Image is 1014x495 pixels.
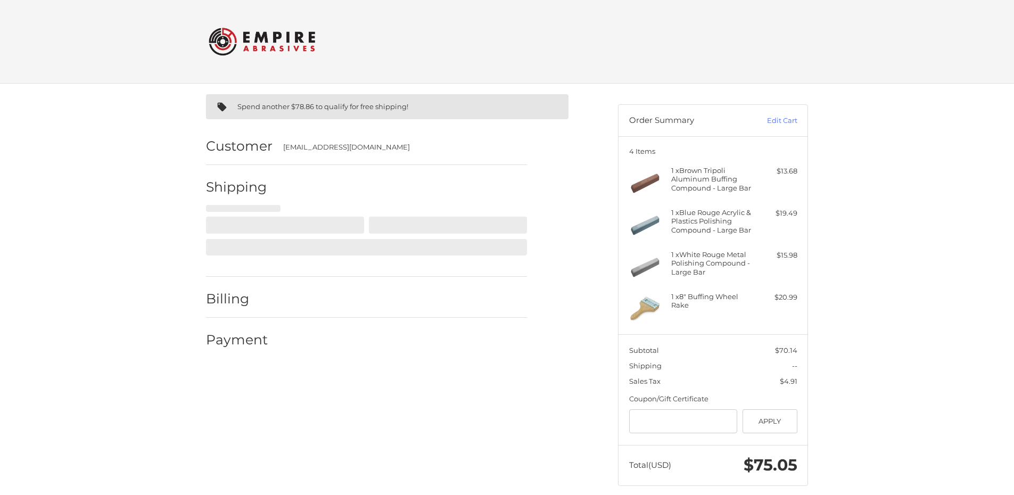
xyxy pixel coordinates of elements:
[629,409,738,433] input: Gift Certificate or Coupon Code
[792,361,797,370] span: --
[744,455,797,475] span: $75.05
[629,115,744,126] h3: Order Summary
[283,142,517,153] div: [EMAIL_ADDRESS][DOMAIN_NAME]
[209,21,315,62] img: Empire Abrasives
[206,179,268,195] h2: Shipping
[744,115,797,126] a: Edit Cart
[775,346,797,354] span: $70.14
[671,166,753,192] h4: 1 x Brown Tripoli Aluminum Buffing Compound - Large Bar
[743,409,797,433] button: Apply
[671,250,753,276] h4: 1 x White Rouge Metal Polishing Compound - Large Bar
[671,208,753,234] h4: 1 x Blue Rouge Acrylic & Plastics Polishing Compound - Large Bar
[629,346,659,354] span: Subtotal
[671,292,753,310] h4: 1 x 8" Buffing Wheel Rake
[780,377,797,385] span: $4.91
[755,292,797,303] div: $20.99
[237,102,408,111] span: Spend another $78.86 to qualify for free shipping!
[755,208,797,219] div: $19.49
[629,460,671,470] span: Total (USD)
[755,166,797,177] div: $13.68
[206,332,268,348] h2: Payment
[629,377,661,385] span: Sales Tax
[206,138,273,154] h2: Customer
[629,361,662,370] span: Shipping
[629,394,797,405] div: Coupon/Gift Certificate
[629,147,797,155] h3: 4 Items
[755,250,797,261] div: $15.98
[206,291,268,307] h2: Billing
